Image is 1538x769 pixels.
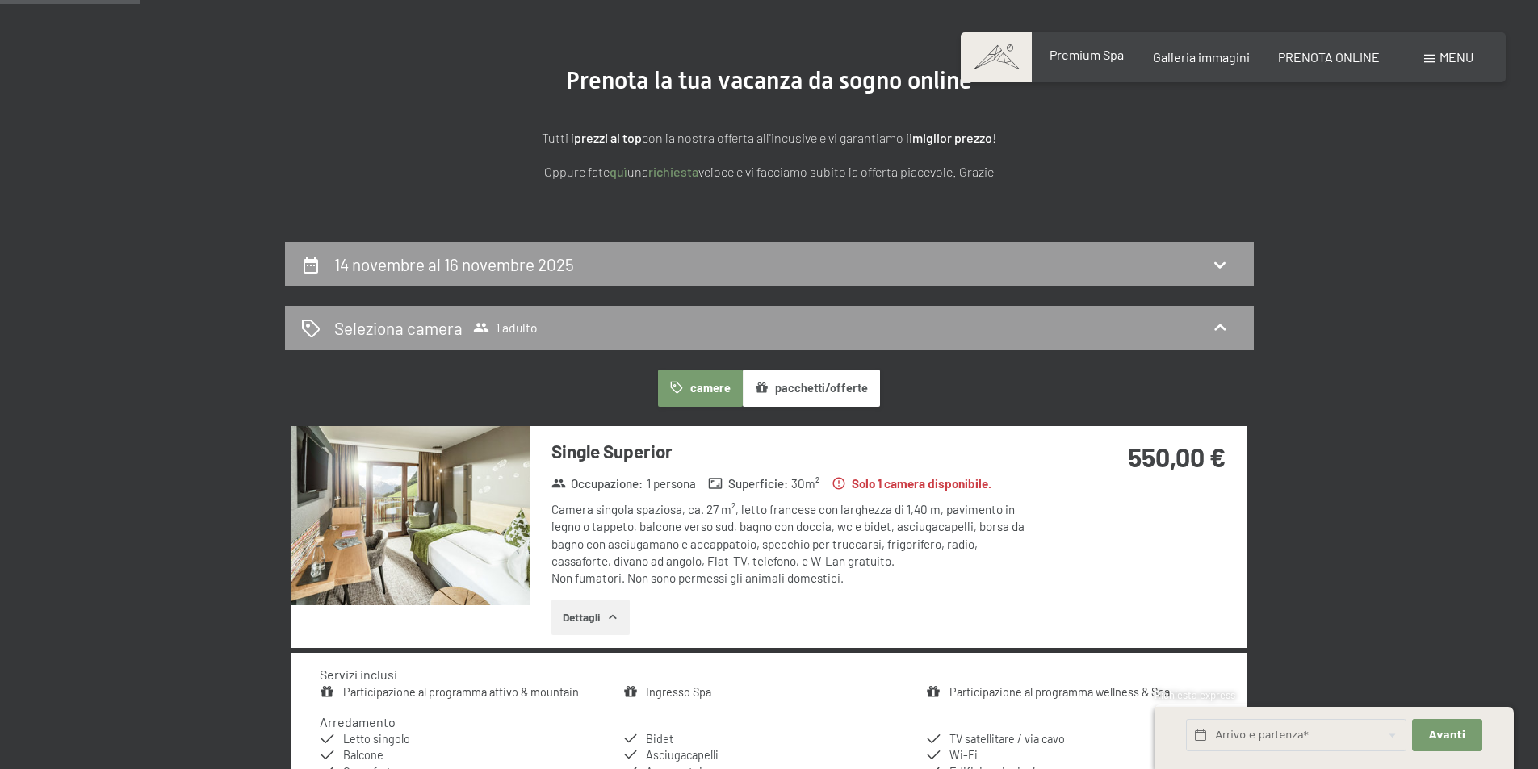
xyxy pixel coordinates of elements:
[366,161,1173,182] p: Oppure fate una veloce e vi facciamo subito la offerta piacevole. Grazie
[551,439,1032,464] h3: Single Superior
[334,316,463,340] h2: Seleziona camera
[743,370,880,407] button: pacchetti/offerte
[708,475,788,492] strong: Superficie :
[334,254,574,274] h2: 14 novembre al 16 novembre 2025
[1128,441,1226,472] strong: 550,00 €
[646,685,711,699] a: Ingresso Spa
[949,685,1170,699] a: Participazione al programma wellness & Spa
[646,748,719,762] span: Asciugacapelli
[1278,49,1380,65] a: PRENOTA ONLINE
[646,732,673,746] span: Bidet
[551,600,630,635] button: Dettagli
[949,732,1065,746] span: TV satellitare / via cavo
[551,501,1032,587] div: Camera singola spaziosa, ca. 27 m², letto francese con larghezza di 1,40 m, pavimento in legno o ...
[1153,49,1250,65] a: Galleria immagini
[832,475,991,492] strong: Solo 1 camera disponibile.
[343,732,410,746] span: Letto singolo
[1440,49,1473,65] span: Menu
[566,66,972,94] span: Prenota la tua vacanza da sogno online
[320,714,396,729] h4: Arredamento
[320,667,397,682] h4: Servizi inclusi
[291,426,530,605] img: mss_renderimg.php
[949,748,978,762] span: Wi-Fi
[647,475,696,492] span: 1 persona
[574,130,642,145] strong: prezzi al top
[366,127,1173,148] p: Tutti i con la nostra offerta all'incusive e vi garantiamo il !
[610,164,627,179] a: quì
[473,320,538,336] span: 1 adulto
[791,475,819,492] span: 30 m²
[1429,728,1465,742] span: Avanti
[1155,688,1235,701] span: Richiesta express
[658,370,742,407] button: camere
[343,685,579,699] a: Participazione al programma attivo & mountain
[1050,47,1124,62] a: Premium Spa
[1412,719,1481,752] button: Avanti
[343,748,383,762] span: Balcone
[648,164,698,179] a: richiesta
[912,130,992,145] strong: miglior prezzo
[551,475,643,492] strong: Occupazione :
